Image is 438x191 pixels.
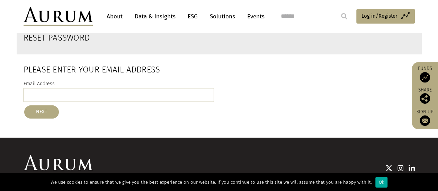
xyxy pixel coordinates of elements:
[24,65,214,75] h2: Please enter your email address
[415,88,435,104] div: Share
[184,10,201,23] a: ESG
[420,93,430,104] img: Share this post
[397,165,404,172] img: Instagram icon
[244,10,265,23] a: Events
[420,115,430,126] img: Sign up to our newsletter
[420,72,430,83] img: Access Funds
[356,9,415,24] a: Log in/Register
[361,12,397,20] span: Log in/Register
[415,109,435,126] a: Sign up
[415,66,435,83] a: Funds
[24,105,59,119] button: NEXT
[409,165,415,172] img: Linkedin icon
[103,10,126,23] a: About
[24,155,93,174] img: Aurum Logo
[375,177,387,188] div: Ok
[24,7,93,26] img: Aurum
[24,33,348,43] h2: Reset Password
[24,80,55,88] label: Email Address
[206,10,239,23] a: Solutions
[131,10,179,23] a: Data & Insights
[385,165,392,172] img: Twitter icon
[337,9,351,23] input: Submit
